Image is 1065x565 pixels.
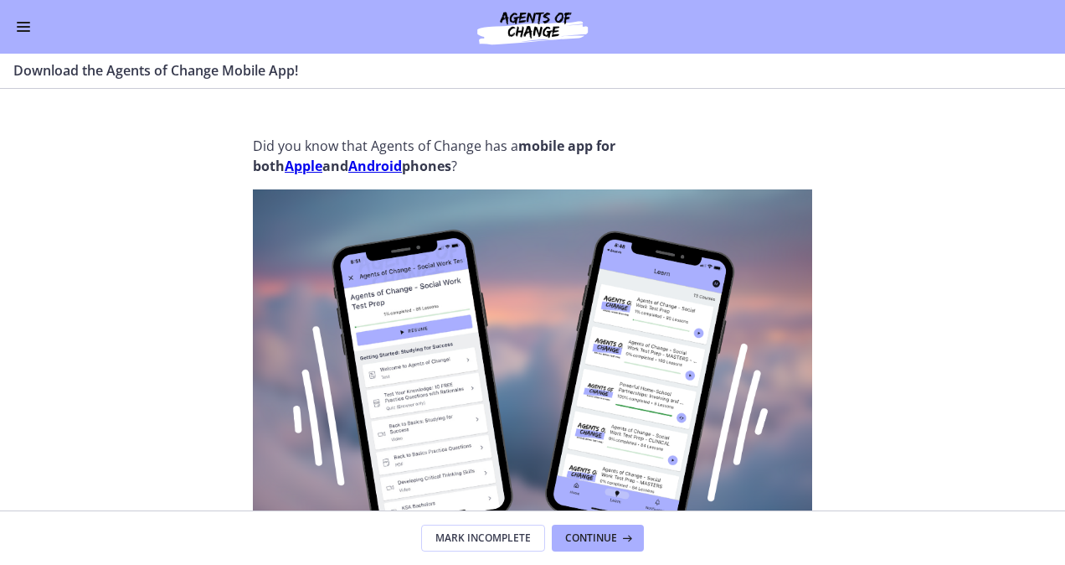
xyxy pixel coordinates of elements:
[13,60,1032,80] h3: Download the Agents of Change Mobile App!
[435,531,531,545] span: Mark Incomplete
[552,525,644,552] button: Continue
[253,136,812,176] p: Did you know that Agents of Change has a ?
[13,17,33,37] button: Enable menu
[402,157,451,175] strong: phones
[322,157,348,175] strong: and
[421,525,545,552] button: Mark Incomplete
[285,157,322,175] a: Apple
[432,7,633,47] img: Agents of Change
[348,157,402,175] a: Android
[565,531,617,545] span: Continue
